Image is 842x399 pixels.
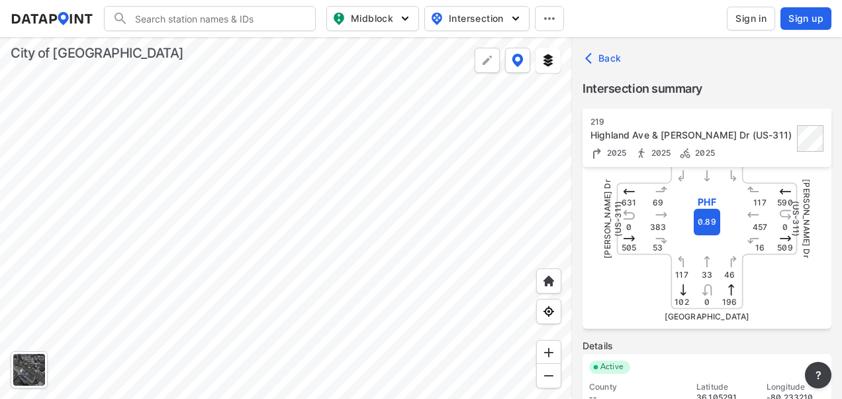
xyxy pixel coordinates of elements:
[791,179,812,258] span: [PERSON_NAME] Dr (US-311)
[542,369,555,382] img: MAAAAAElFTkSuQmCC
[778,7,831,30] a: Sign up
[589,382,684,392] div: County
[788,12,823,25] span: Sign up
[583,80,831,98] label: Intersection summary
[481,54,494,67] img: +Dz8AAAAASUVORK5CYII=
[692,148,715,158] span: 2025
[430,11,521,27] span: Intersection
[11,44,184,62] div: City of [GEOGRAPHIC_DATA]
[475,48,500,73] div: Polygon tool
[583,339,831,353] label: Details
[648,148,671,158] span: 2025
[11,12,93,25] img: dataPointLogo.9353c09d.svg
[128,8,307,29] input: Search
[541,54,555,67] img: layers.ee07997e.svg
[424,6,530,31] button: Intersection
[536,340,561,365] div: Zoom in
[542,305,555,318] img: zeq5HYn9AnE9l6UmnFLPAAAAAElFTkSuQmCC
[326,6,419,31] button: Midblock
[590,146,604,160] img: Turning count
[724,7,778,30] a: Sign in
[505,48,530,73] button: DataPoint layers
[805,362,831,388] button: more
[509,12,522,25] img: 5YPKRKmlfpI5mqlR8AD95paCi+0kK1fRFDJSaMmawlwaeJcJwk9O2fotCW5ve9gAAAAASUVORK5CYII=
[331,11,347,27] img: map_pin_mid.602f9df1.svg
[696,382,755,392] div: Latitude
[542,346,555,359] img: ZvzfEJKXnyWIrJytrsY285QMwk63cM6Drc+sIAAAAASUVORK5CYII=
[767,382,825,392] div: Longitude
[678,146,692,160] img: Bicycle count
[635,146,648,160] img: Pedestrian count
[590,129,793,142] div: Highland Ave & Martin Luther King Jr Dr (US-311)
[11,351,48,388] div: Toggle basemap
[604,148,627,158] span: 2025
[780,7,831,30] button: Sign up
[602,179,623,258] span: [PERSON_NAME] Dr (US-311)
[332,11,410,27] span: Midblock
[429,11,445,27] img: map_pin_int.54838e6b.svg
[588,52,622,65] span: Back
[512,54,524,67] img: data-point-layers.37681fc9.svg
[727,7,775,30] button: Sign in
[813,367,823,383] span: ?
[542,274,555,288] img: +XpAUvaXAN7GudzAAAAAElFTkSuQmCC
[590,117,793,127] div: 219
[398,12,412,25] img: 5YPKRKmlfpI5mqlR8AD95paCi+0kK1fRFDJSaMmawlwaeJcJwk9O2fotCW5ve9gAAAAASUVORK5CYII=
[735,12,767,25] span: Sign in
[595,361,630,374] span: Active
[536,48,561,73] button: External layers
[583,48,627,69] button: Back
